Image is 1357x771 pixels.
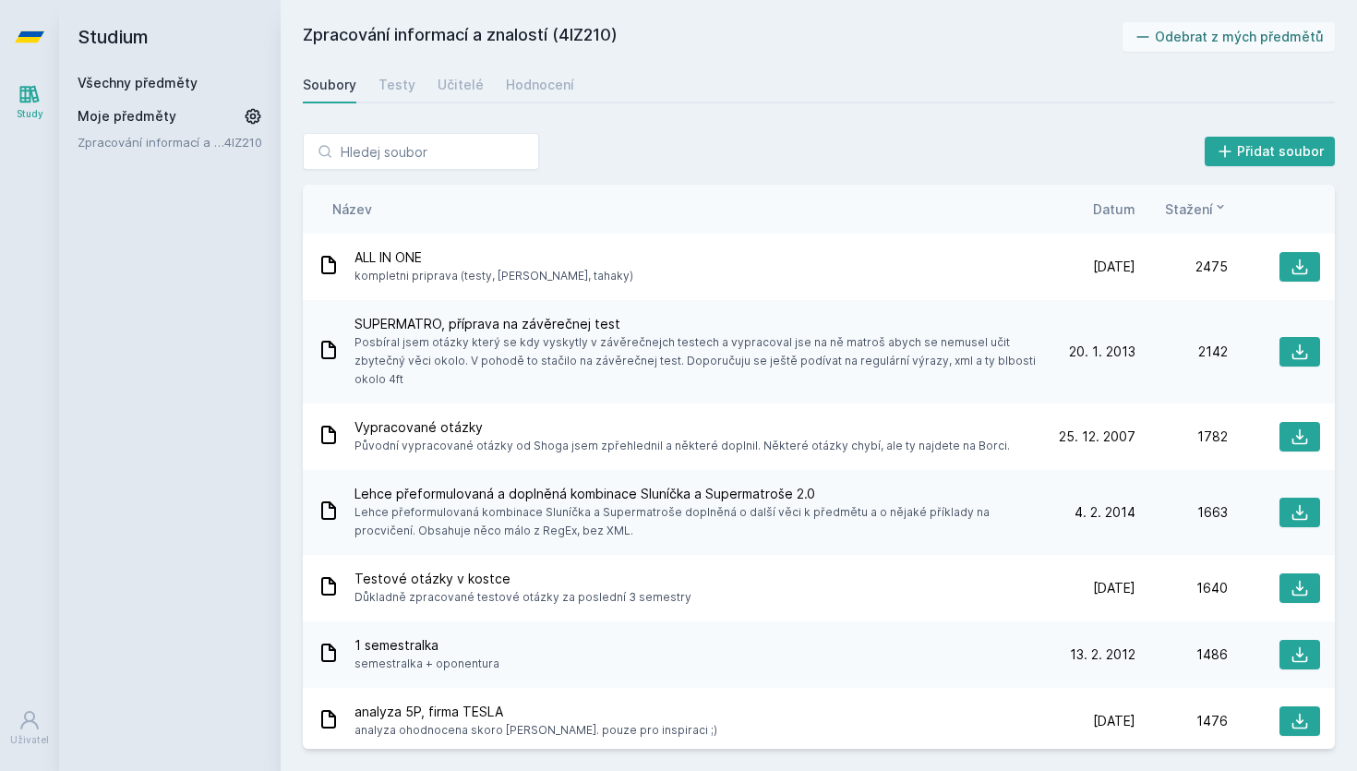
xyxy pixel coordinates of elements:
[438,76,484,94] div: Učitelé
[78,75,198,90] a: Všechny předměty
[506,76,574,94] div: Hodnocení
[1075,503,1135,522] span: 4. 2. 2014
[78,107,176,126] span: Moje předměty
[303,22,1123,52] h2: Zpracování informací a znalostí (4IZ210)
[1093,579,1135,597] span: [DATE]
[1093,199,1135,219] button: Datum
[354,315,1036,333] span: SUPERMATRO, příprava na závěrečnej test
[1123,22,1336,52] button: Odebrat z mých předmětů
[378,66,415,103] a: Testy
[354,503,1036,540] span: Lehce přeformulovaná kombinace Sluníčka a Supermatroše doplněná o další věci k předmětu a o nějak...
[354,570,691,588] span: Testové otázky v kostce
[354,267,633,285] span: kompletni priprava (testy, [PERSON_NAME], tahaky)
[303,66,356,103] a: Soubory
[438,66,484,103] a: Učitelé
[1135,503,1228,522] div: 1663
[1165,199,1228,219] button: Stažení
[1135,258,1228,276] div: 2475
[354,333,1036,389] span: Posbíral jsem otázky který se kdy vyskytly v závěrečnejch testech a vypracoval jse na ně matroš a...
[354,721,717,740] span: analyza ohodnocena skoro [PERSON_NAME]. pouze pro inspiraci ;)
[354,703,717,721] span: analyza 5P, firma TESLA
[1135,428,1228,446] div: 1782
[17,107,43,121] div: Study
[224,135,262,150] a: 4IZ210
[4,700,55,756] a: Uživatel
[1093,712,1135,730] span: [DATE]
[1135,712,1228,730] div: 1476
[354,636,499,655] span: 1 semestralka
[354,418,1010,437] span: Vypracované otázky
[4,74,55,130] a: Study
[1059,428,1135,446] span: 25. 12. 2007
[1205,137,1336,166] button: Přidat soubor
[378,76,415,94] div: Testy
[1093,258,1135,276] span: [DATE]
[1135,343,1228,361] div: 2142
[1165,199,1213,219] span: Stažení
[78,133,224,151] a: Zpracování informací a znalostí
[354,655,499,673] span: semestralka + oponentura
[1069,343,1135,361] span: 20. 1. 2013
[506,66,574,103] a: Hodnocení
[354,437,1010,455] span: Původní vypracované otázky od Shoga jsem zpřehlednil a některé doplnil. Některé otázky chybí, ale...
[303,133,539,170] input: Hledej soubor
[303,76,356,94] div: Soubory
[354,485,1036,503] span: Lehce přeformulovaná a doplněná kombinace Sluníčka a Supermatroše 2.0
[1135,645,1228,664] div: 1486
[1070,645,1135,664] span: 13. 2. 2012
[332,199,372,219] button: Název
[10,733,49,747] div: Uživatel
[1135,579,1228,597] div: 1640
[354,588,691,607] span: Důkladně zpracované testové otázky za poslední 3 semestry
[354,248,633,267] span: ALL IN ONE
